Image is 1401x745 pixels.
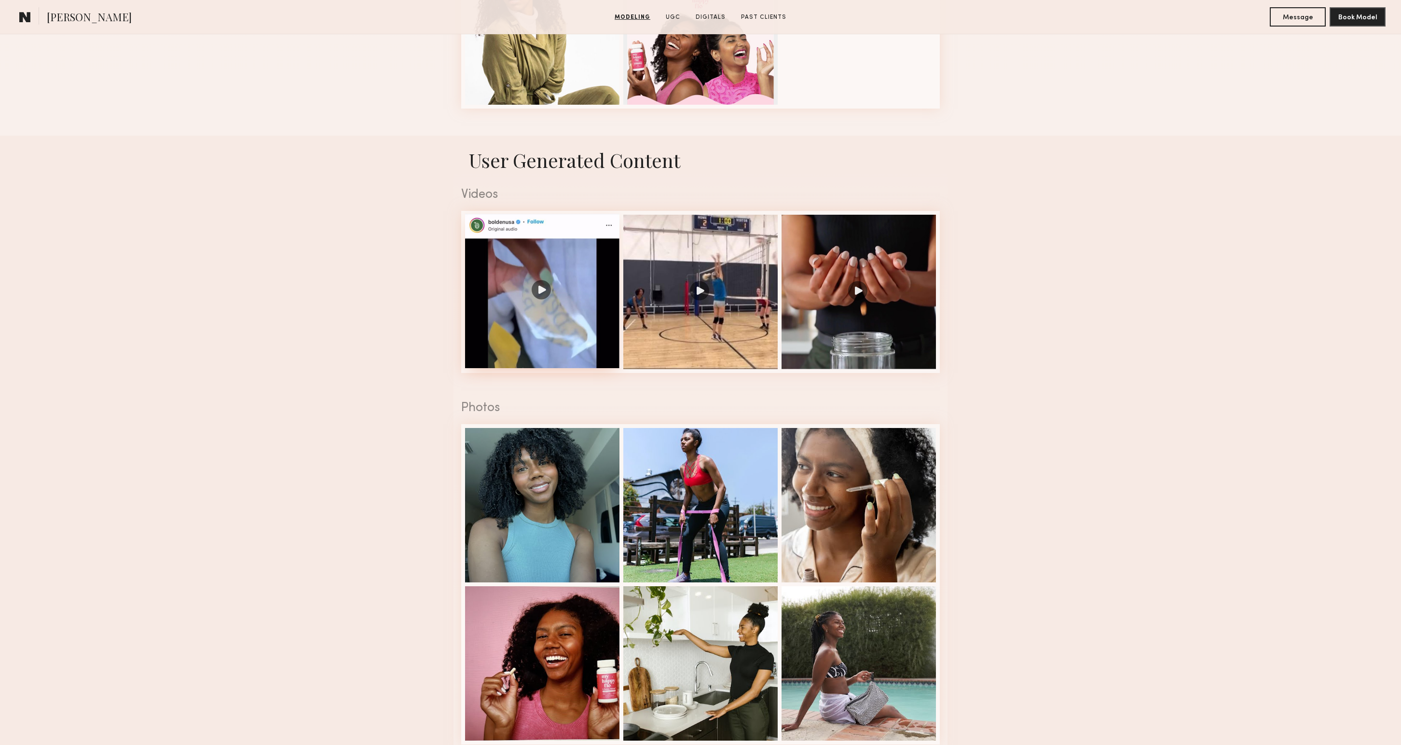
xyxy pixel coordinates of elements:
[1270,7,1326,27] button: Message
[47,10,132,27] span: [PERSON_NAME]
[692,13,729,22] a: Digitals
[461,402,940,414] div: Photos
[611,13,654,22] a: Modeling
[453,147,948,173] h1: User Generated Content
[737,13,790,22] a: Past Clients
[1330,13,1386,21] a: Book Model
[461,189,940,201] div: Videos
[1330,7,1386,27] button: Book Model
[662,13,684,22] a: UGC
